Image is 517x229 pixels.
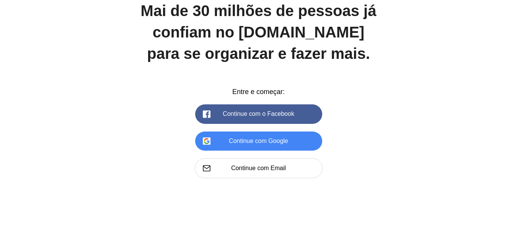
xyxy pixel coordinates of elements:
[140,87,377,97] div: Entre e começar:
[195,104,322,123] button: Continue com o Facebook
[195,158,323,178] button: Continue com Email
[203,110,210,118] img: facebook
[203,165,210,172] img: email
[195,132,322,151] button: Continue com Google
[203,137,210,145] img: google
